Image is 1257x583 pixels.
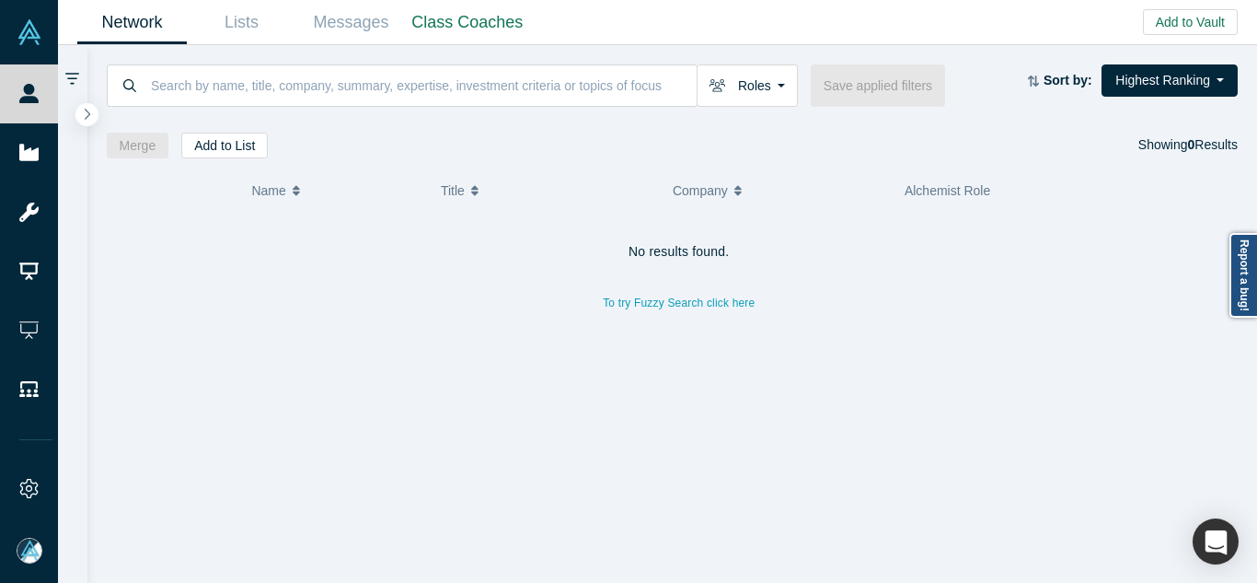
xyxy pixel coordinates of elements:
[251,171,285,210] span: Name
[77,1,187,44] a: Network
[811,64,945,107] button: Save applied filters
[673,171,728,210] span: Company
[697,64,798,107] button: Roles
[1188,137,1195,152] strong: 0
[107,133,169,158] button: Merge
[441,171,465,210] span: Title
[1229,233,1257,318] a: Report a bug!
[1101,64,1238,97] button: Highest Ranking
[1188,137,1238,152] span: Results
[251,171,421,210] button: Name
[1143,9,1238,35] button: Add to Vault
[149,64,697,107] input: Search by name, title, company, summary, expertise, investment criteria or topics of focus
[905,183,990,198] span: Alchemist Role
[406,1,529,44] a: Class Coaches
[17,19,42,45] img: Alchemist Vault Logo
[17,538,42,564] img: Mia Scott's Account
[107,244,1252,260] h4: No results found.
[1044,73,1092,87] strong: Sort by:
[187,1,296,44] a: Lists
[441,171,653,210] button: Title
[296,1,406,44] a: Messages
[673,171,885,210] button: Company
[181,133,268,158] button: Add to List
[590,291,767,315] button: To try Fuzzy Search click here
[1138,133,1238,158] div: Showing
